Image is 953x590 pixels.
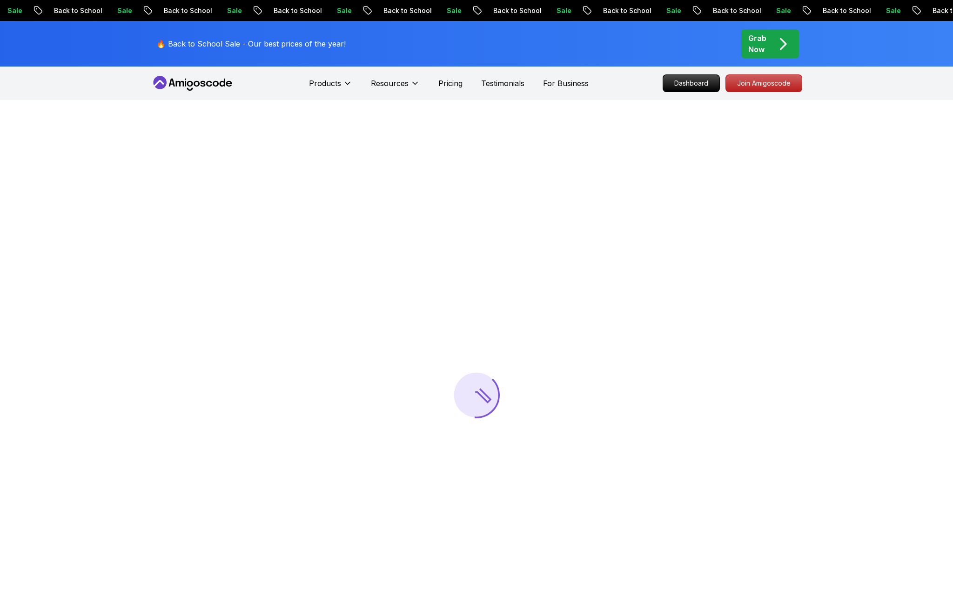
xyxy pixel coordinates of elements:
[103,6,133,15] p: Sale
[432,6,462,15] p: Sale
[543,78,589,89] a: For Business
[663,74,720,92] a: Dashboard
[726,75,802,92] p: Join Amigoscode
[149,6,213,15] p: Back to School
[309,78,352,96] button: Products
[371,78,420,96] button: Resources
[481,78,524,89] a: Testimonials
[652,6,682,15] p: Sale
[748,33,766,55] p: Grab Now
[40,6,103,15] p: Back to School
[808,6,872,15] p: Back to School
[725,74,802,92] a: Join Amigoscode
[259,6,322,15] p: Back to School
[589,6,652,15] p: Back to School
[213,6,242,15] p: Sale
[762,6,792,15] p: Sale
[438,78,463,89] a: Pricing
[663,75,719,92] p: Dashboard
[542,6,572,15] p: Sale
[698,6,762,15] p: Back to School
[369,6,432,15] p: Back to School
[156,38,346,49] p: 🔥 Back to School Sale - Our best prices of the year!
[371,78,409,89] p: Resources
[872,6,901,15] p: Sale
[479,6,542,15] p: Back to School
[309,78,341,89] p: Products
[322,6,352,15] p: Sale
